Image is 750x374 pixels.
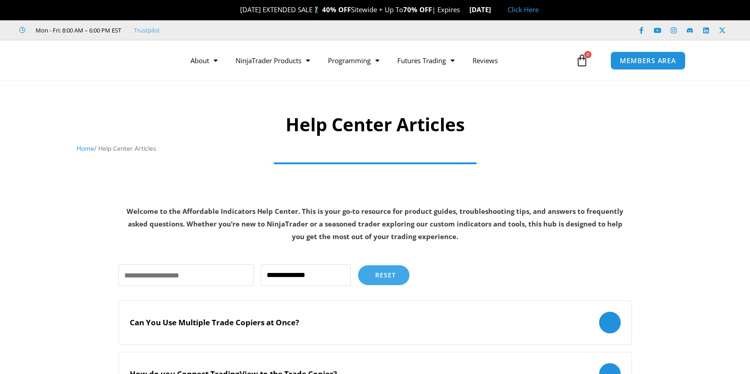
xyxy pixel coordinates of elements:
[319,50,388,71] a: Programming
[118,300,632,345] a: Can You Use Multiple Trade Copiers at Once?
[77,144,94,152] a: Home
[182,50,573,71] nav: Menu
[491,6,498,13] img: 🏭
[227,50,319,71] a: NinjaTrader Products
[620,57,676,64] span: MEMBERS AREA
[562,47,602,74] a: 0
[469,5,499,14] strong: [DATE]
[231,5,469,14] span: [DATE] EXTENDED SALE Sitewide + Up To | Expires
[460,6,467,13] img: ⌛
[313,6,320,13] img: 🏌️‍♂️
[233,6,240,13] img: 🎉
[464,50,507,71] a: Reviews
[52,44,149,77] img: LogoAI | Affordable Indicators – NinjaTrader
[182,50,227,71] a: About
[127,207,623,241] strong: Welcome to the Affordable Indicators Help Center. This is your go-to resource for product guides,...
[403,5,432,14] strong: 70% OFF
[77,112,673,137] h1: Help Center Articles
[508,5,539,14] a: Click Here
[322,5,351,14] strong: 40% OFF
[134,25,160,36] a: Trustpilot
[375,272,396,278] span: Reset
[584,51,591,58] span: 0
[33,25,121,36] span: Mon - Fri: 8:00 AM – 6:00 PM EST
[130,318,299,328] h2: Can You Use Multiple Trade Copiers at Once?
[358,265,409,285] button: Reset
[388,50,464,71] a: Futures Trading
[610,51,686,70] a: MEMBERS AREA
[77,143,673,154] nav: Breadcrumb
